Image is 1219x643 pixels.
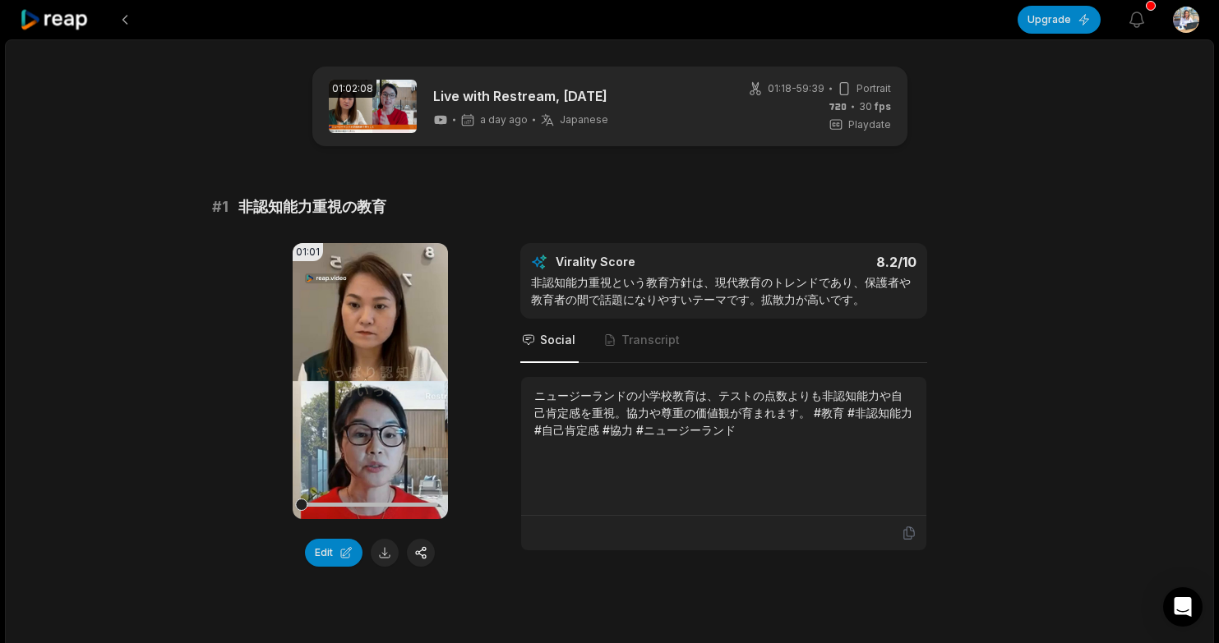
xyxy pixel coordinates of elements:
div: ニュージーランドの小学校教育は、テストの点数よりも非認知能力や自己肯定感を重視。協力や尊重の価値観が育まれます。 #教育 #非認知能力 #自己肯定感 #協力 #ニュージーランド [534,387,913,439]
span: 01:18 - 59:39 [768,81,824,96]
span: 非認知能力重視の教育 [238,195,386,218]
span: Social [540,332,575,348]
span: Transcript [621,332,680,348]
span: Playdate [848,117,891,132]
span: # 1 [212,195,229,218]
span: a day ago [480,113,528,126]
button: Edit [305,539,362,567]
a: Live with Restream, [DATE] [433,86,608,106]
div: Open Intercom Messenger [1163,587,1203,627]
div: 8.2 /10 [740,254,917,270]
div: Virality Score [556,254,732,270]
span: Japanese [560,113,608,126]
span: fps [875,100,891,113]
div: 非認知能力重視という教育方針は、現代教育のトレンドであり、保護者や教育者の間で話題になりやすいテーマです。拡散力が高いです。 [531,273,917,308]
nav: Tabs [520,319,927,363]
button: Upgrade [1018,6,1101,34]
span: 30 [859,99,891,114]
span: Portrait [857,81,891,96]
video: Your browser does not support mp4 format. [293,243,448,519]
